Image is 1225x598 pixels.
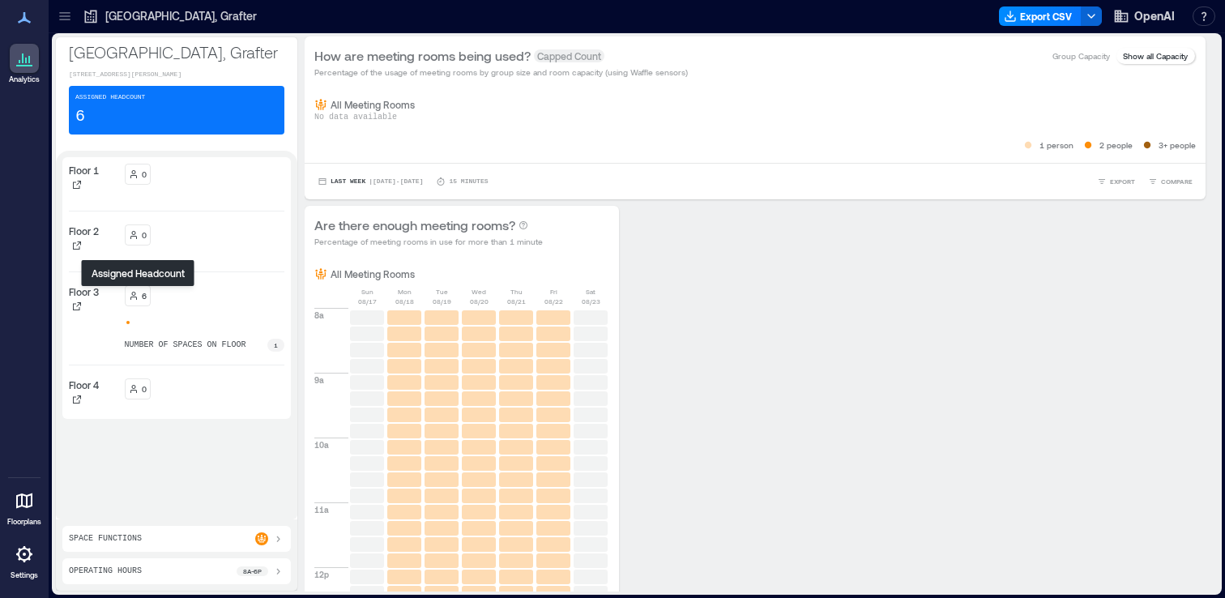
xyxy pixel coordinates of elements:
[1099,139,1133,152] p: 2 people
[510,287,523,297] p: Thu
[1094,173,1138,190] button: EXPORT
[1039,139,1073,152] p: 1 person
[331,98,415,111] p: All Meeting Rooms
[4,39,45,89] a: Analytics
[69,565,142,578] p: Operating Hours
[314,66,688,79] p: Percentage of the usage of meeting rooms by group size and room capacity (using Waffle sensors)
[1161,177,1193,186] span: COMPARE
[1134,8,1175,24] span: OpenAI
[358,297,377,306] p: 08/17
[314,374,324,387] p: 9a
[314,111,1196,124] p: No data available
[550,287,557,297] p: Fri
[1123,49,1188,62] p: Show all Capacity
[314,568,329,581] p: 12p
[2,481,46,532] a: Floorplans
[69,378,99,391] p: Floor 4
[11,570,38,580] p: Settings
[7,517,41,527] p: Floorplans
[142,168,147,181] p: 0
[1110,177,1135,186] span: EXPORT
[544,297,563,306] p: 08/22
[314,46,531,66] p: How are meeting rooms being used?
[69,164,99,177] p: Floor 1
[69,532,142,545] p: Space Functions
[582,297,600,306] p: 08/23
[1159,139,1196,152] p: 3+ people
[361,287,373,297] p: Sun
[69,224,99,237] p: Floor 2
[69,41,284,63] p: [GEOGRAPHIC_DATA], Grafter
[69,285,99,298] p: Floor 3
[1052,49,1110,62] p: Group Capacity
[314,173,426,190] button: Last Week |[DATE]-[DATE]
[243,566,262,576] p: 8a - 6p
[436,287,448,297] p: Tue
[75,105,85,128] p: 6
[331,267,415,280] p: All Meeting Rooms
[142,229,147,241] p: 0
[75,92,145,102] p: Assigned Headcount
[314,309,324,322] p: 8a
[1145,173,1196,190] button: COMPARE
[105,8,257,24] p: [GEOGRAPHIC_DATA], Grafter
[69,70,284,79] p: [STREET_ADDRESS][PERSON_NAME]
[5,535,44,585] a: Settings
[534,49,604,62] span: Capped Count
[472,287,486,297] p: Wed
[142,382,147,395] p: 0
[449,177,488,186] p: 15 minutes
[314,438,329,451] p: 10a
[398,287,412,297] p: Mon
[274,340,278,350] p: 1
[433,297,451,306] p: 08/19
[314,503,329,516] p: 11a
[142,289,147,302] p: 6
[1108,3,1180,29] button: OpenAI
[395,297,414,306] p: 08/18
[999,6,1082,26] button: Export CSV
[9,75,40,84] p: Analytics
[314,216,515,235] p: Are there enough meeting rooms?
[507,297,526,306] p: 08/21
[470,297,489,306] p: 08/20
[586,287,595,297] p: Sat
[125,339,246,352] p: number of spaces on floor
[314,235,543,248] p: Percentage of meeting rooms in use for more than 1 minute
